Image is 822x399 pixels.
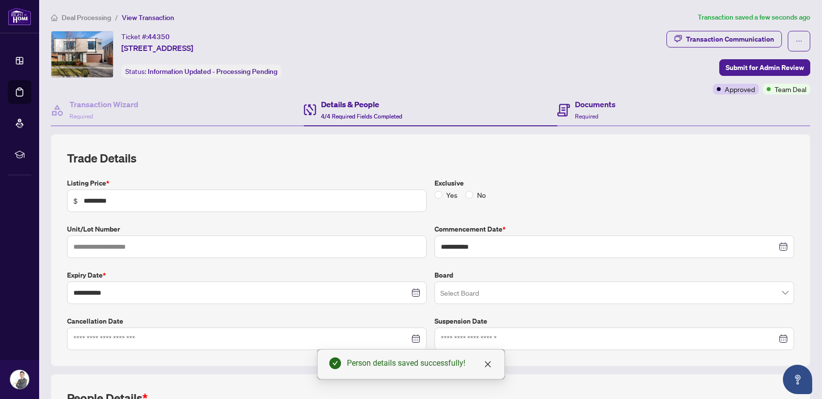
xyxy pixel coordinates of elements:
[725,84,755,94] span: Approved
[442,189,461,200] span: Yes
[473,189,490,200] span: No
[73,195,78,206] span: $
[69,98,138,110] h4: Transaction Wizard
[726,60,804,75] span: Submit for Admin Review
[148,67,277,76] span: Information Updated - Processing Pending
[321,113,402,120] span: 4/4 Required Fields Completed
[10,370,29,389] img: Profile Icon
[8,7,31,25] img: logo
[115,12,118,23] li: /
[67,150,794,166] h2: Trade Details
[122,13,174,22] span: View Transaction
[796,38,802,45] span: ellipsis
[62,13,111,22] span: Deal Processing
[434,178,794,188] label: Exclusive
[484,360,492,368] span: close
[67,316,427,327] label: Cancellation Date
[148,32,170,41] span: 44350
[329,357,341,369] span: check-circle
[719,59,810,76] button: Submit for Admin Review
[347,357,493,369] div: Person details saved successfully!
[482,359,493,370] a: Close
[434,316,794,327] label: Suspension Date
[121,31,170,42] div: Ticket #:
[575,113,598,120] span: Required
[69,113,93,120] span: Required
[434,224,794,235] label: Commencement Date
[121,65,281,78] div: Status:
[575,98,616,110] h4: Documents
[666,31,782,47] button: Transaction Communication
[783,365,812,394] button: Open asap
[67,270,427,281] label: Expiry Date
[121,42,193,54] span: [STREET_ADDRESS]
[51,31,113,77] img: IMG-C12290120_1.jpg
[775,84,806,94] span: Team Deal
[321,98,402,110] h4: Details & People
[434,270,794,281] label: Board
[698,12,810,23] article: Transaction saved a few seconds ago
[67,178,427,188] label: Listing Price
[67,224,427,235] label: Unit/Lot Number
[51,14,58,21] span: home
[686,31,774,47] div: Transaction Communication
